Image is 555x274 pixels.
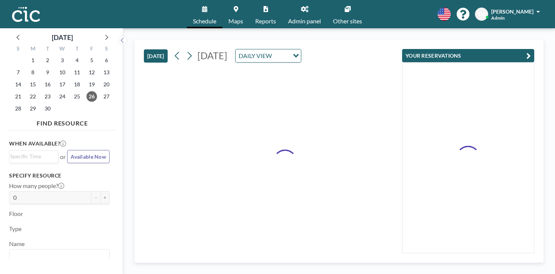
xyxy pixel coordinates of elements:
[10,152,54,161] input: Search for option
[193,18,216,24] span: Schedule
[57,91,68,102] span: Wednesday, September 24, 2025
[91,191,100,204] button: -
[9,250,109,262] div: Search for option
[9,240,25,248] label: Name
[99,44,114,54] div: S
[197,50,227,61] span: [DATE]
[236,49,301,62] div: Search for option
[42,67,53,78] span: Tuesday, September 9, 2025
[255,18,276,24] span: Reports
[9,116,116,127] h4: FIND RESOURCE
[72,55,82,66] span: Thursday, September 4, 2025
[10,251,105,261] input: Search for option
[42,55,53,66] span: Tuesday, September 2, 2025
[288,18,321,24] span: Admin panel
[13,103,23,114] span: Sunday, September 28, 2025
[28,55,38,66] span: Monday, September 1, 2025
[71,153,106,160] span: Available Now
[86,79,97,90] span: Friday, September 19, 2025
[57,67,68,78] span: Wednesday, September 10, 2025
[42,79,53,90] span: Tuesday, September 16, 2025
[72,67,82,78] span: Thursday, September 11, 2025
[237,51,273,61] span: DAILY VIEW
[28,103,38,114] span: Monday, September 29, 2025
[12,7,40,22] img: organization-logo
[9,182,64,190] label: How many people?
[26,44,40,54] div: M
[101,55,112,66] span: Saturday, September 6, 2025
[86,55,97,66] span: Friday, September 5, 2025
[13,79,23,90] span: Sunday, September 14, 2025
[86,67,97,78] span: Friday, September 12, 2025
[57,55,68,66] span: Wednesday, September 3, 2025
[13,67,23,78] span: Sunday, September 7, 2025
[69,44,84,54] div: T
[67,150,109,163] button: Available Now
[491,8,533,15] span: [PERSON_NAME]
[9,151,58,162] div: Search for option
[491,15,505,21] span: Admin
[57,79,68,90] span: Wednesday, September 17, 2025
[40,44,55,54] div: T
[101,91,112,102] span: Saturday, September 27, 2025
[86,91,97,102] span: Friday, September 26, 2025
[144,49,168,63] button: [DATE]
[42,103,53,114] span: Tuesday, September 30, 2025
[42,91,53,102] span: Tuesday, September 23, 2025
[28,67,38,78] span: Monday, September 8, 2025
[100,191,109,204] button: +
[101,79,112,90] span: Saturday, September 20, 2025
[228,18,243,24] span: Maps
[60,153,66,161] span: or
[11,44,26,54] div: S
[13,91,23,102] span: Sunday, September 21, 2025
[478,11,486,18] span: TM
[28,79,38,90] span: Monday, September 15, 2025
[84,44,99,54] div: F
[274,51,288,61] input: Search for option
[402,49,534,62] button: YOUR RESERVATIONS
[101,67,112,78] span: Saturday, September 13, 2025
[9,225,22,233] label: Type
[9,172,109,179] h3: Specify resource
[72,91,82,102] span: Thursday, September 25, 2025
[28,91,38,102] span: Monday, September 22, 2025
[72,79,82,90] span: Thursday, September 18, 2025
[333,18,362,24] span: Other sites
[9,210,23,217] label: Floor
[52,32,73,43] div: [DATE]
[55,44,70,54] div: W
